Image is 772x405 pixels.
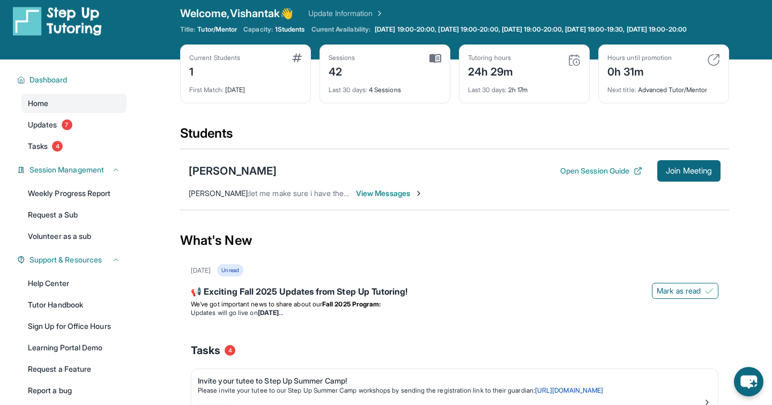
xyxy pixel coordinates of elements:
div: 0h 31m [607,62,672,79]
strong: [DATE] [258,309,283,317]
div: 42 [329,62,355,79]
button: Support & Resources [25,254,120,265]
span: Title: [180,25,195,34]
span: Tutor/Mentor [197,25,237,34]
span: Current Availability: [311,25,370,34]
div: Advanced Tutor/Mentor [607,79,720,94]
a: Request a Feature [21,359,127,379]
strong: Fall 2025 Program: [322,300,381,308]
span: Welcome, Vishantak 👋 [180,6,293,21]
p: Please invite your tutee to our Step Up Summer Camp workshops by sending the registration link to... [198,386,703,395]
a: Tutor Handbook [21,295,127,314]
img: Chevron-Right [414,189,423,198]
span: Tasks [191,343,220,358]
span: Capacity: [243,25,273,34]
div: Students [180,125,729,148]
span: let me make sure i have the right link [249,189,375,198]
span: Tasks [28,141,48,152]
button: chat-button [734,367,763,396]
a: Help Center [21,274,127,293]
img: logo [13,6,102,36]
span: 7 [62,119,72,130]
span: 4 [52,141,63,152]
a: Updates7 [21,115,127,134]
span: We’ve got important news to share about our [191,300,322,308]
div: Unread [217,264,243,276]
div: Current Students [189,54,240,62]
span: Mark as read [657,286,701,296]
a: Tasks4 [21,137,127,156]
button: Dashboard [25,74,120,85]
a: Update Information [308,8,383,19]
a: Request a Sub [21,205,127,224]
div: Tutoring hours [468,54,514,62]
span: Home [28,98,48,109]
div: 1 [189,62,240,79]
span: Session Management [29,164,104,175]
button: Join Meeting [657,160,721,182]
div: 2h 17m [468,79,581,94]
img: card [292,54,302,62]
a: [DATE] 19:00-20:00, [DATE] 19:00-20:00, [DATE] 19:00-20:00, [DATE] 19:00-19:30, [DATE] 19:00-20:00 [373,25,689,34]
span: 4 [225,345,235,356]
a: Sign Up for Office Hours [21,317,127,336]
div: [PERSON_NAME] [189,163,277,178]
span: [PERSON_NAME] : [189,189,249,198]
img: Mark as read [705,287,714,295]
div: Sessions [329,54,355,62]
li: Updates will go live on [191,309,718,317]
span: Updates [28,119,57,130]
div: [DATE] [191,266,211,275]
span: Last 30 days : [468,86,507,94]
span: Last 30 days : [329,86,367,94]
div: 24h 29m [468,62,514,79]
span: Next title : [607,86,636,94]
a: Home [21,94,127,113]
img: Chevron Right [373,8,384,19]
div: Invite your tutee to Step Up Summer Camp! [198,376,703,386]
button: Mark as read [652,283,718,299]
div: 4 Sessions [329,79,441,94]
div: What's New [180,217,729,264]
span: First Match : [189,86,224,94]
span: Support & Resources [29,254,102,265]
a: Volunteer as a sub [21,227,127,246]
a: Learning Portal Demo [21,338,127,357]
img: card [707,54,720,66]
a: [URL][DOMAIN_NAME] [535,386,603,394]
span: 1 Students [275,25,305,34]
div: [DATE] [189,79,302,94]
span: View Messages [356,188,423,199]
a: Weekly Progress Report [21,184,127,203]
span: Dashboard [29,74,68,85]
img: card [568,54,581,66]
span: [DATE] 19:00-20:00, [DATE] 19:00-20:00, [DATE] 19:00-20:00, [DATE] 19:00-19:30, [DATE] 19:00-20:00 [375,25,687,34]
button: Open Session Guide [560,166,642,176]
a: Report a bug [21,381,127,400]
span: Join Meeting [666,168,712,174]
div: Hours until promotion [607,54,672,62]
img: card [429,54,441,63]
button: Session Management [25,164,120,175]
div: 📢 Exciting Fall 2025 Updates from Step Up Tutoring! [191,285,718,300]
